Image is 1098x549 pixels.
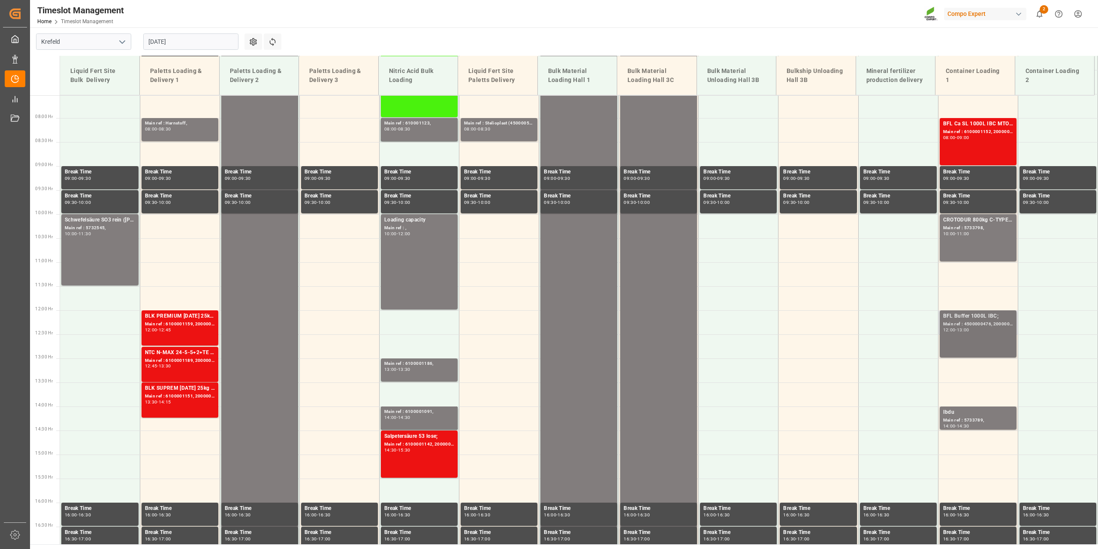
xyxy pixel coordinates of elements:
[77,176,78,180] div: -
[863,528,933,537] div: Break Time
[477,176,478,180] div: -
[35,186,53,191] span: 09:30 Hr
[78,513,91,517] div: 16:30
[955,200,956,204] div: -
[317,200,318,204] div: -
[704,63,769,88] div: Bulk Material Unloading Hall 3B
[115,35,128,49] button: open menu
[1040,5,1048,14] span: 2
[703,192,773,200] div: Break Time
[305,528,374,537] div: Break Time
[544,513,556,517] div: 16:00
[464,168,534,176] div: Break Time
[797,200,810,204] div: 10:00
[305,200,317,204] div: 09:30
[318,176,331,180] div: 09:30
[143,33,238,50] input: DD.MM.YYYY
[464,176,477,180] div: 09:00
[37,4,124,17] div: Timeslot Management
[783,192,853,200] div: Break Time
[397,200,398,204] div: -
[624,168,694,176] div: Break Time
[955,136,956,140] div: -
[398,367,410,371] div: 13:30
[157,200,158,204] div: -
[318,513,331,517] div: 16:30
[157,400,158,404] div: -
[957,200,969,204] div: 10:00
[157,513,158,517] div: -
[159,537,171,541] div: 17:00
[305,504,374,513] div: Break Time
[955,513,956,517] div: -
[305,176,317,180] div: 09:00
[78,176,91,180] div: 09:30
[384,232,397,236] div: 10:00
[636,176,637,180] div: -
[943,424,956,428] div: 14:00
[556,200,558,204] div: -
[145,349,215,357] div: NTC N-MAX 24-5-5+2+TE BB 0,6 T;
[1023,200,1035,204] div: 09:30
[145,321,215,328] div: Main ref : 6100001159, 2000001024;
[716,513,717,517] div: -
[703,528,773,537] div: Break Time
[1023,504,1093,513] div: Break Time
[875,176,877,180] div: -
[877,513,890,517] div: 16:30
[636,513,637,517] div: -
[67,63,133,88] div: Liquid Fert Site Bulk Delivery
[35,282,53,287] span: 11:30 Hr
[717,200,730,204] div: 10:00
[147,63,212,88] div: Paletts Loading & Delivery 1
[35,331,53,335] span: 12:30 Hr
[145,400,157,404] div: 13:30
[384,448,397,452] div: 14:30
[924,6,938,21] img: Screenshot%202023-09-29%20at%2010.02.21.png_1712312052.png
[384,120,454,127] div: Main ref : 610001123,
[544,200,556,204] div: 09:30
[384,432,454,441] div: Salpetersäure 53 lose;
[624,192,694,200] div: Break Time
[157,537,158,541] div: -
[37,18,51,24] a: Home
[637,513,650,517] div: 16:30
[145,176,157,180] div: 09:00
[35,427,53,431] span: 14:30 Hr
[464,200,477,204] div: 09:30
[478,200,490,204] div: 10:00
[464,513,477,517] div: 16:00
[225,528,295,537] div: Break Time
[318,200,331,204] div: 10:00
[863,176,876,180] div: 09:00
[943,328,956,332] div: 12:00
[397,537,398,541] div: -
[384,441,454,448] div: Main ref : 6100001142, 2000001005;
[65,232,77,236] div: 10:00
[384,360,454,367] div: Main ref : 6100001186,
[384,504,454,513] div: Break Time
[624,176,636,180] div: 09:00
[943,504,1013,513] div: Break Time
[397,513,398,517] div: -
[145,504,215,513] div: Break Time
[637,176,650,180] div: 09:30
[477,513,478,517] div: -
[398,513,410,517] div: 16:30
[464,192,534,200] div: Break Time
[558,513,570,517] div: 16:30
[306,63,371,88] div: Paletts Loading & Delivery 3
[35,403,53,407] span: 14:00 Hr
[145,513,157,517] div: 16:00
[317,513,318,517] div: -
[35,475,53,479] span: 15:30 Hr
[624,200,636,204] div: 09:30
[957,328,969,332] div: 13:00
[957,176,969,180] div: 09:30
[35,451,53,455] span: 15:00 Hr
[65,200,77,204] div: 09:30
[398,232,410,236] div: 12:00
[65,216,135,224] div: Schwefelsäure SO3 rein ([PERSON_NAME]);Schwefelsäure SO3 rein (HG-Standard);
[797,513,810,517] div: 16:30
[237,200,238,204] div: -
